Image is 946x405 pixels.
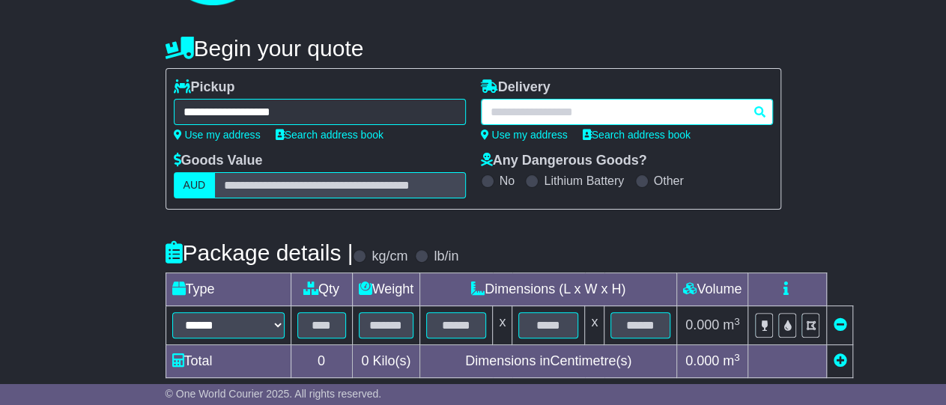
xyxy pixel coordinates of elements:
td: Volume [677,273,748,306]
span: © One World Courier 2025. All rights reserved. [166,388,382,400]
sup: 3 [734,352,740,363]
td: x [493,306,512,345]
span: 0.000 [685,317,719,332]
label: lb/in [434,249,458,265]
td: Kilo(s) [352,345,420,378]
a: Search address book [276,129,383,141]
label: Lithium Battery [544,174,624,188]
a: Add new item [833,353,846,368]
label: Any Dangerous Goods? [481,153,647,169]
label: Delivery [481,79,551,96]
span: m [723,353,740,368]
td: Dimensions in Centimetre(s) [420,345,677,378]
td: 0 [291,345,352,378]
sup: 3 [734,316,740,327]
td: Type [166,273,291,306]
a: Use my address [481,129,568,141]
a: Search address book [583,129,691,141]
label: No [500,174,515,188]
td: Total [166,345,291,378]
td: x [585,306,604,345]
label: AUD [174,172,216,198]
h4: Package details | [166,240,354,265]
label: Pickup [174,79,235,96]
typeahead: Please provide city [481,99,773,125]
label: kg/cm [372,249,407,265]
td: Weight [352,273,420,306]
td: Dimensions (L x W x H) [420,273,677,306]
a: Use my address [174,129,261,141]
a: Remove this item [833,317,846,332]
span: 0 [361,353,369,368]
h4: Begin your quote [166,36,781,61]
label: Goods Value [174,153,263,169]
span: 0.000 [685,353,719,368]
td: Qty [291,273,352,306]
span: m [723,317,740,332]
label: Other [654,174,684,188]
